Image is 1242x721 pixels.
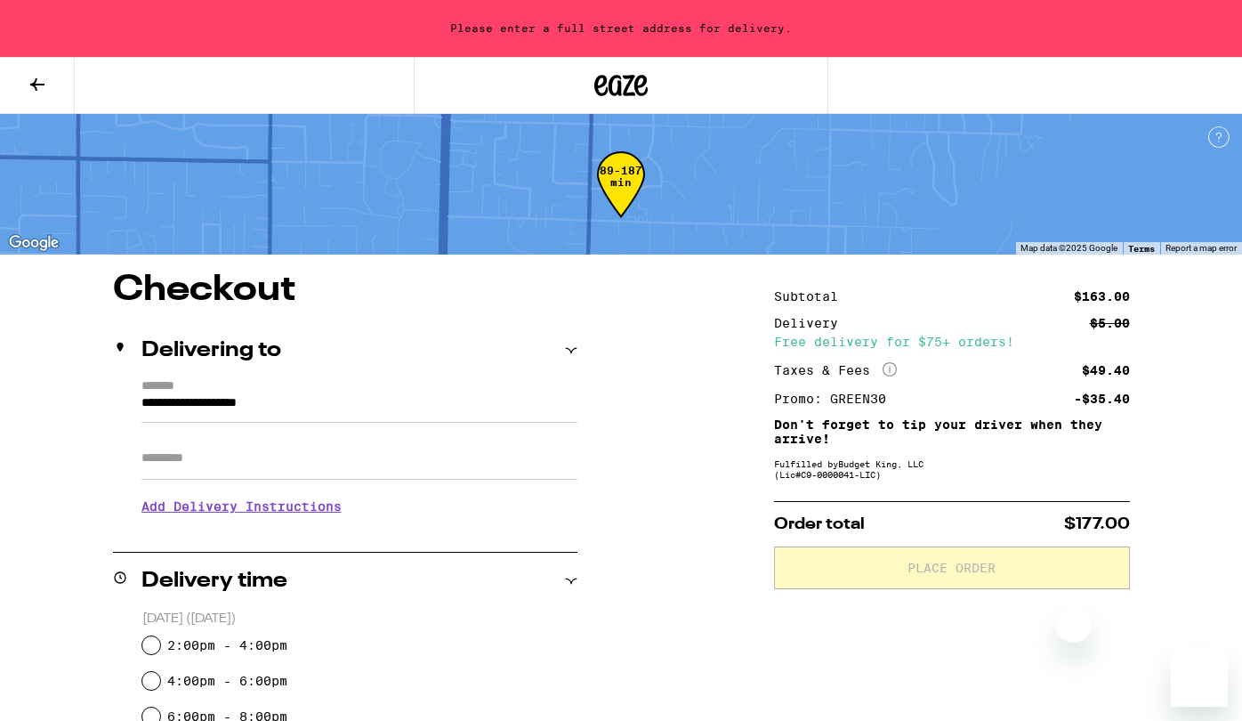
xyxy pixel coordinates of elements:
[1064,516,1130,532] span: $177.00
[774,393,899,405] div: Promo: GREEN30
[1171,650,1228,707] iframe: Button to launch messaging window
[141,340,281,361] h2: Delivering to
[774,336,1130,348] div: Free delivery for $75+ orders!
[141,571,287,592] h2: Delivery time
[1128,243,1155,254] a: Terms
[141,486,577,527] h3: Add Delivery Instructions
[1074,393,1130,405] div: -$35.40
[4,231,63,255] img: Google
[1090,317,1130,329] div: $5.00
[774,290,851,303] div: Subtotal
[774,362,897,378] div: Taxes & Fees
[907,562,996,574] span: Place Order
[167,674,287,688] label: 4:00pm - 6:00pm
[597,165,645,231] div: 89-187 min
[774,458,1130,480] div: Fulfilled by Budget King, LLC (Lic# C9-0000041-LIC )
[1074,290,1130,303] div: $163.00
[1020,243,1117,253] span: Map data ©2025 Google
[113,272,577,308] h1: Checkout
[1056,607,1092,643] iframe: Close message
[774,547,1130,589] button: Place Order
[167,638,287,652] label: 2:00pm - 4:00pm
[4,231,63,255] a: Open this area in Google Maps (opens a new window)
[774,417,1130,446] p: Don't forget to tip your driver when they arrive!
[141,527,577,541] p: We'll contact you at [PHONE_NUMBER] when we arrive
[774,516,865,532] span: Order total
[142,611,577,628] p: [DATE] ([DATE])
[1082,364,1130,377] div: $49.40
[1165,243,1237,253] a: Report a map error
[774,317,851,329] div: Delivery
